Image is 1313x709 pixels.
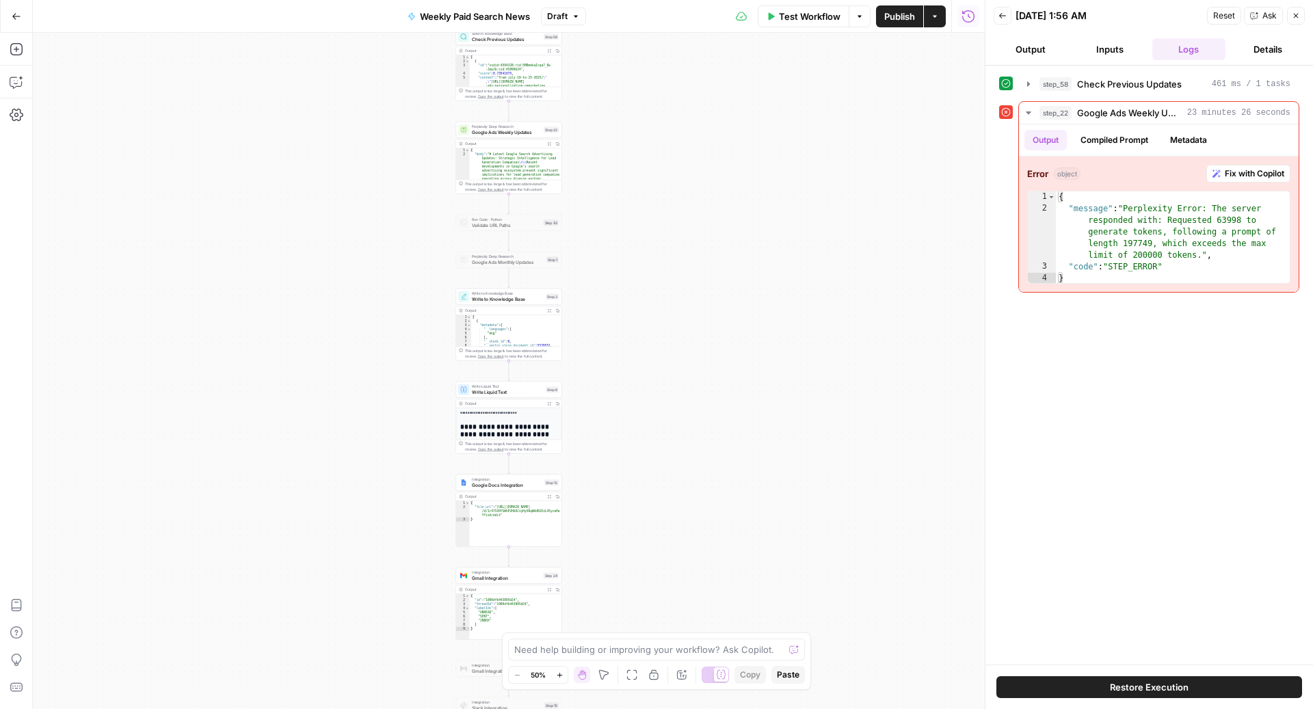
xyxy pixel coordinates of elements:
button: Fix with Copilot [1206,165,1290,183]
div: IntegrationGmail IntegrationStep 18 [456,660,562,677]
div: 4 [456,606,470,611]
span: Run Code · Python [472,217,541,222]
span: Copy the output [478,94,504,98]
div: 4 [456,72,470,76]
div: 1 [456,315,471,319]
div: Step 58 [544,34,559,40]
span: Toggle code folding, rows 1 through 9 [466,594,470,598]
span: Google Docs Integration [472,481,542,488]
div: 7 [456,619,470,623]
span: 23 minutes 26 seconds [1187,107,1290,119]
div: This output is too large & has been abbreviated for review. to view the full content. [465,181,559,192]
div: Step 6 [546,386,559,392]
span: Toggle code folding, rows 4 through 6 [467,327,471,332]
div: 4 [456,327,471,332]
span: Weekly Paid Search News [420,10,530,23]
img: gmail%20(1).png [460,572,467,579]
div: 3 [456,518,470,522]
div: 2 [456,505,470,518]
span: Reset [1213,10,1235,22]
span: Test Workflow [779,10,840,23]
span: Ask [1262,10,1277,22]
div: Run Code · PythonValidate URL PathsStep 43 [456,215,562,231]
span: Toggle code folding, rows 2 through 6 [466,59,470,64]
span: Write Liquid Text [472,388,543,395]
div: 1 [1028,191,1056,203]
div: This output is too large & has been abbreviated for review. to view the full content. [465,441,559,452]
div: 2 [1028,203,1056,261]
div: 1 [456,501,470,505]
img: Instagram%20post%20-%201%201.png [460,479,467,486]
span: Write Liquid Text [472,384,543,389]
div: 1 [456,148,470,152]
span: Toggle code folding, rows 1 through 3 [466,148,470,152]
div: Step 1 [546,256,559,263]
div: Step 43 [544,219,559,226]
img: gmail%20(1).png [460,665,467,672]
button: Logs [1152,38,1226,60]
button: Ask [1244,7,1283,25]
div: 8 [456,344,471,348]
button: Publish [876,5,923,27]
div: 3 [456,323,471,327]
div: 2 [456,598,470,602]
div: 3 [456,64,470,72]
div: Step 12 [544,479,559,485]
div: Output [465,141,543,146]
div: 6 [456,336,471,340]
span: Perplexity Deep Research [472,254,544,259]
button: Weekly Paid Search News [399,5,538,27]
div: Output [465,401,543,406]
div: 5 [456,611,470,615]
span: Check Previous Updates [1077,77,1182,91]
span: Draft [547,10,568,23]
span: Publish [884,10,915,23]
div: Step 15 [544,702,559,708]
div: 1 [456,594,470,598]
div: This output is too large & has been abbreviated for review. to view the full content. [465,88,559,99]
button: Paste [771,666,805,684]
span: Copy the output [478,187,504,191]
div: Perplexity Deep ResearchGoogle Ads Weekly UpdatesStep 22Output{ "body":"# Latest Google Search Ad... [456,122,562,194]
span: Restore Execution [1110,680,1189,694]
div: Output [465,48,543,53]
span: Toggle code folding, rows 1 through 3 [466,501,470,505]
button: Details [1231,38,1305,60]
div: Step 22 [544,126,559,133]
button: 461 ms / 1 tasks [1019,73,1299,95]
div: 8 [456,623,470,627]
strong: Error [1027,167,1048,180]
button: Output [994,38,1067,60]
div: Output [465,587,543,592]
span: Search Knowledge Base [472,31,541,36]
span: Toggle code folding, rows 4 through 8 [466,606,470,611]
button: Test Workflow [758,5,849,27]
span: Copy the output [478,354,504,358]
span: Google Ads Monthly Updates [472,258,544,265]
span: Write to Knowledge Base [472,291,543,296]
span: Paste [777,669,799,681]
g: Edge from step_12 to step_24 [508,546,510,566]
span: Toggle code folding, rows 2 through 12 [467,319,471,323]
div: Write to Knowledge BaseWrite to Knowledge BaseStep 3Output[ { "metadata":{ "__languages":[ "eng" ... [456,289,562,361]
div: IntegrationGmail IntegrationStep 24Output{ "id":"1990dfb443805d24", "threadId":"1990dfb443805d24"... [456,567,562,640]
span: Copy the output [478,447,504,451]
span: Toggle code folding, rows 1 through 13 [467,315,471,319]
span: Gmail Integration [472,574,541,581]
g: Edge from step_6 to step_12 [508,453,510,473]
div: 9 [456,627,470,631]
span: Toggle code folding, rows 1 through 7 [466,55,470,59]
div: This output is too large & has been abbreviated for review. to view the full content. [465,348,559,359]
g: Edge from step_1 to step_3 [508,267,510,287]
div: 1 [456,55,470,59]
div: Output [465,308,543,313]
span: Write to Knowledge Base [472,295,543,302]
img: Slack-mark-RGB.png [460,702,467,709]
span: 50% [531,669,546,680]
span: Google Ads Weekly Updates [1077,106,1182,120]
button: Compiled Prompt [1072,130,1156,150]
g: Edge from step_58 to step_22 [508,101,510,120]
button: Draft [541,8,586,25]
div: 4 [1028,273,1056,284]
button: Copy [734,666,766,684]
